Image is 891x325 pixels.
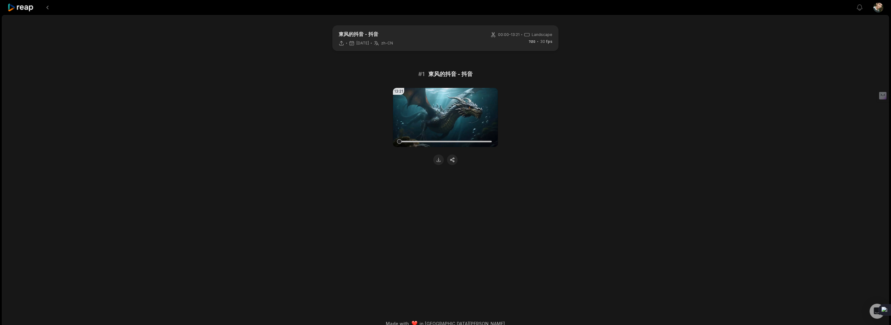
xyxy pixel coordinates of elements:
div: Open Intercom Messenger [870,304,885,319]
span: Landscape [532,32,552,38]
span: 30 [540,39,552,44]
span: # 1 [418,70,425,79]
video: Your browser does not support mp4 format. [393,88,498,147]
span: 東风的抖音 - 抖音 [428,70,473,79]
span: 00:00 - 13:21 [498,32,520,38]
span: [DATE] [356,41,369,46]
p: 東风的抖音 - 抖音 [339,30,393,38]
span: fps [546,39,552,44]
span: zh-CN [381,41,393,46]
